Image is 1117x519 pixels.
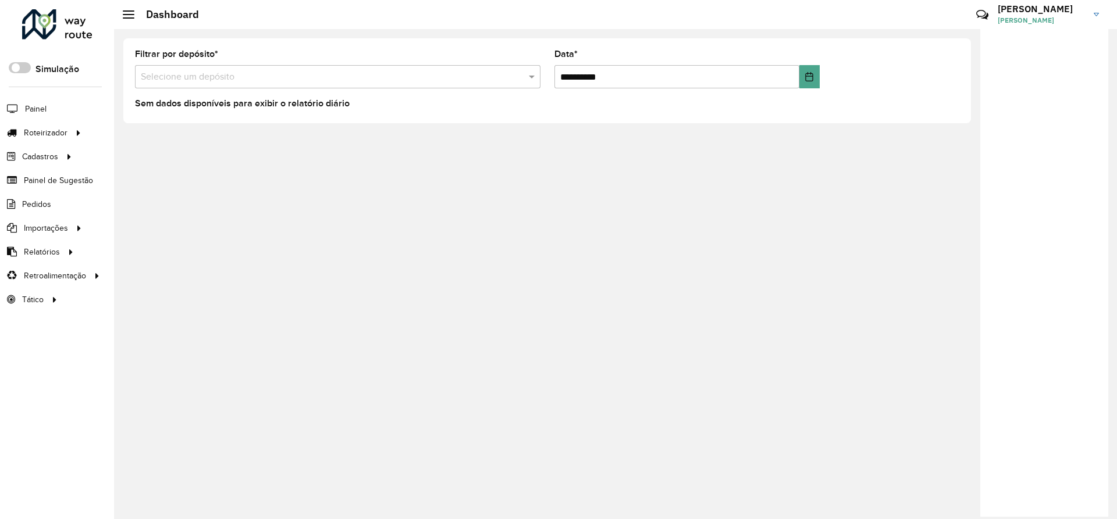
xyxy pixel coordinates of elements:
span: Painel de Sugestão [24,174,93,187]
span: Relatórios [24,246,60,258]
span: Roteirizador [24,127,67,139]
label: Data [554,47,578,61]
span: Cadastros [22,151,58,163]
button: Choose Date [799,65,820,88]
a: Contato Rápido [970,2,995,27]
span: Tático [22,293,44,306]
label: Sem dados disponíveis para exibir o relatório diário [135,96,350,110]
h2: Dashboard [134,8,199,21]
span: Retroalimentação [24,270,86,282]
span: [PERSON_NAME] [998,15,1085,26]
span: Painel [25,103,47,115]
label: Simulação [35,62,79,76]
span: Importações [24,222,68,234]
span: Pedidos [22,198,51,210]
h3: [PERSON_NAME] [998,3,1085,15]
label: Filtrar por depósito [135,47,218,61]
